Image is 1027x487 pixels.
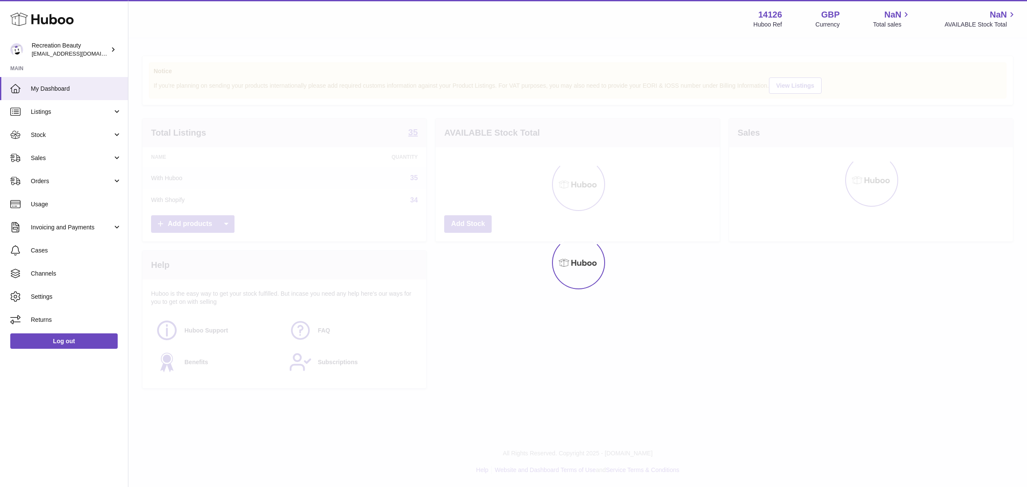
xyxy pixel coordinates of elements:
[31,316,122,324] span: Returns
[31,154,113,162] span: Sales
[873,21,911,29] span: Total sales
[884,9,901,21] span: NaN
[873,9,911,29] a: NaN Total sales
[754,21,782,29] div: Huboo Ref
[990,9,1007,21] span: NaN
[821,9,840,21] strong: GBP
[10,333,118,349] a: Log out
[31,131,113,139] span: Stock
[944,21,1017,29] span: AVAILABLE Stock Total
[31,108,113,116] span: Listings
[31,200,122,208] span: Usage
[31,270,122,278] span: Channels
[31,246,122,255] span: Cases
[31,293,122,301] span: Settings
[31,85,122,93] span: My Dashboard
[816,21,840,29] div: Currency
[31,177,113,185] span: Orders
[944,9,1017,29] a: NaN AVAILABLE Stock Total
[32,50,126,57] span: [EMAIL_ADDRESS][DOMAIN_NAME]
[10,43,23,56] img: internalAdmin-14126@internal.huboo.com
[758,9,782,21] strong: 14126
[32,42,109,58] div: Recreation Beauty
[31,223,113,232] span: Invoicing and Payments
